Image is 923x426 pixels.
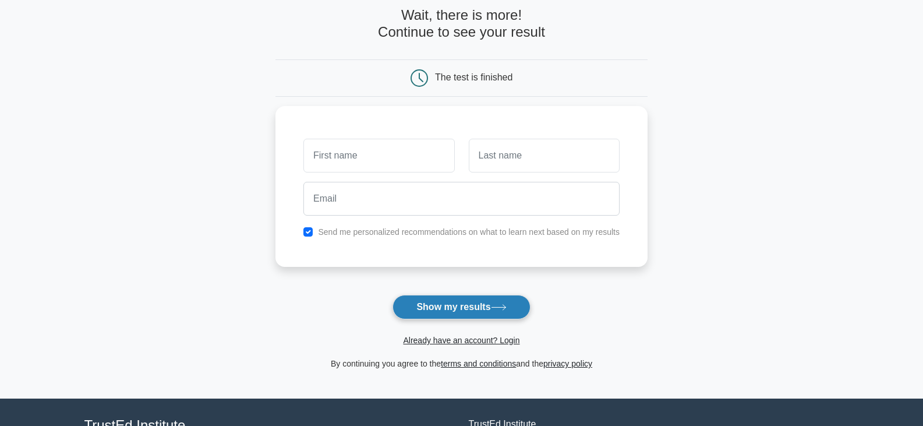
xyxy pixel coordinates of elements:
[275,7,648,41] h4: Wait, there is more! Continue to see your result
[543,359,592,368] a: privacy policy
[303,139,454,172] input: First name
[392,295,530,319] button: Show my results
[268,357,655,371] div: By continuing you agree to the and the
[435,72,512,82] div: The test is finished
[318,227,620,237] label: Send me personalized recommendations on what to learn next based on my results
[469,139,620,172] input: Last name
[303,182,620,216] input: Email
[403,336,519,345] a: Already have an account? Login
[441,359,516,368] a: terms and conditions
